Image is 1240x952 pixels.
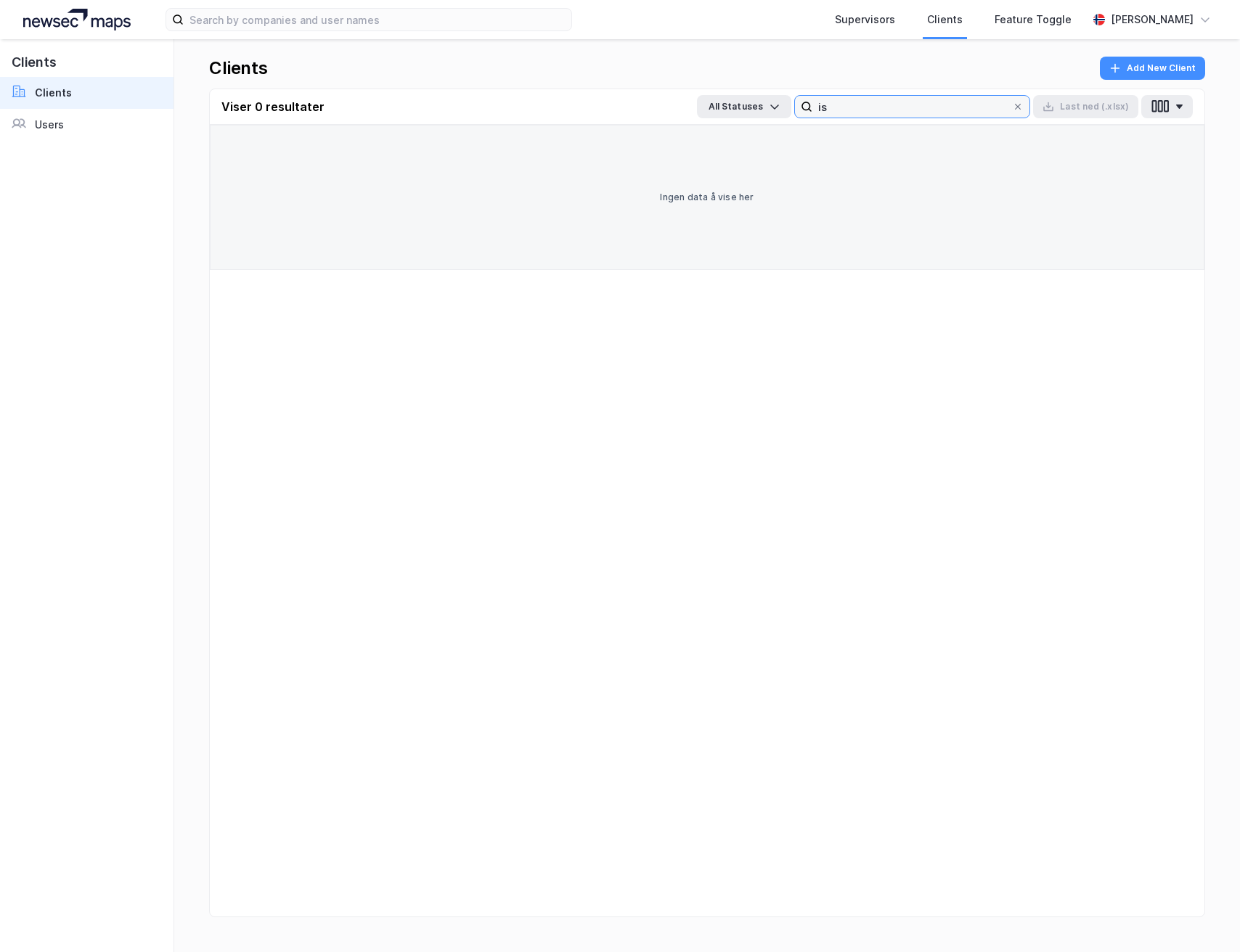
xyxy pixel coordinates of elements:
[812,96,1012,118] input: Search by company name
[209,57,267,80] div: Clients
[835,11,895,28] div: Supervisors
[995,11,1072,28] div: Feature Toggle
[221,98,325,115] div: Viser 0 resultater
[35,116,64,134] div: Users
[1167,882,1240,952] iframe: Chat Widget
[660,192,754,203] div: Ingen data å vise her
[697,95,791,118] button: All Statuses
[1167,882,1240,952] div: Kontrollprogram for chat
[927,11,963,28] div: Clients
[1111,11,1194,28] div: [PERSON_NAME]
[35,84,72,102] div: Clients
[1100,57,1205,80] button: Add New Client
[184,9,571,30] input: Search by companies and user names
[23,9,131,30] img: logo.a4113a55bc3d86da70a041830d287a7e.svg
